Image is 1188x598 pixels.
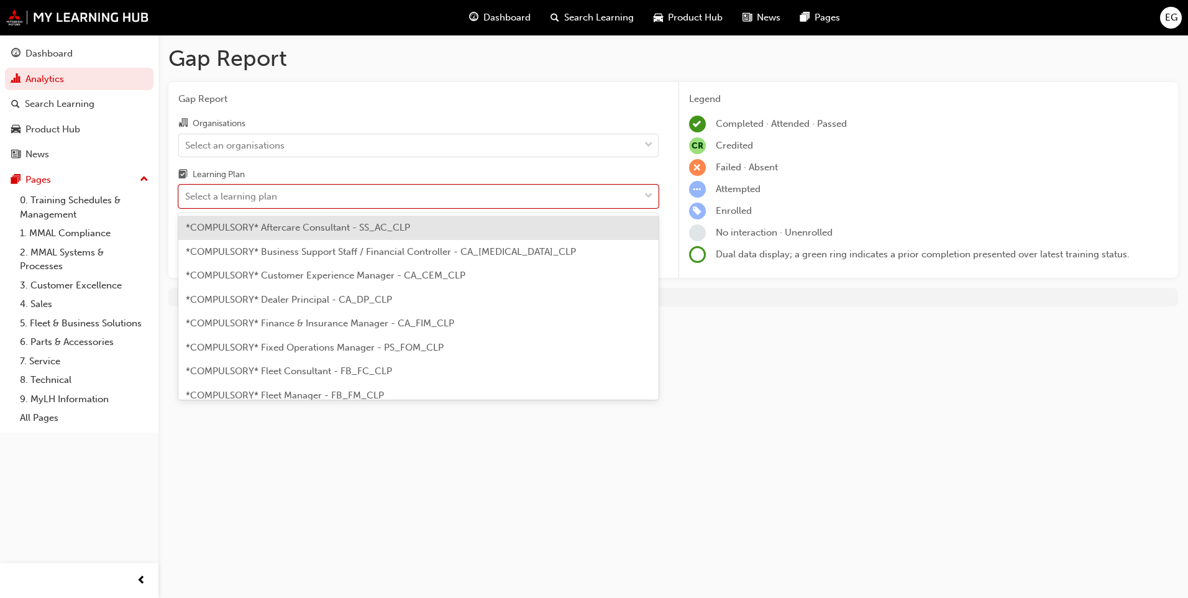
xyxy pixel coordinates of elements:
span: *COMPULSORY* Finance & Insurance Manager - CA_FIM_CLP [186,318,454,329]
a: 1. MMAL Compliance [15,224,153,243]
a: All Pages [15,408,153,428]
span: *COMPULSORY* Fleet Consultant - FB_FC_CLP [186,366,392,377]
span: down-icon [644,137,653,154]
span: prev-icon [137,573,146,589]
span: learningRecordVerb_COMPLETE-icon [689,116,706,132]
a: 4. Sales [15,295,153,314]
span: Credited [716,140,753,151]
a: Search Learning [5,93,153,116]
button: EG [1160,7,1182,29]
span: pages-icon [11,175,21,186]
span: chart-icon [11,74,21,85]
span: learningRecordVerb_NONE-icon [689,224,706,241]
button: DashboardAnalyticsSearch LearningProduct HubNews [5,40,153,168]
span: Product Hub [668,11,723,25]
span: search-icon [551,10,559,25]
span: pages-icon [800,10,810,25]
span: organisation-icon [178,118,188,129]
span: EG [1165,11,1177,25]
a: car-iconProduct Hub [644,5,733,30]
a: 3. Customer Excellence [15,276,153,295]
div: Search Learning [25,97,94,111]
button: Pages [5,168,153,191]
span: Completed · Attended · Passed [716,118,847,129]
span: Search Learning [564,11,634,25]
span: guage-icon [469,10,478,25]
span: car-icon [11,124,21,136]
span: *COMPULSORY* Dealer Principal - CA_DP_CLP [186,294,392,305]
a: 2. MMAL Systems & Processes [15,243,153,276]
a: News [5,143,153,166]
div: Learning Plan [193,168,245,181]
a: news-iconNews [733,5,790,30]
a: pages-iconPages [790,5,850,30]
div: Select an organisations [185,138,285,152]
a: 8. Technical [15,370,153,390]
a: 7. Service [15,352,153,371]
span: *COMPULSORY* Aftercare Consultant - SS_AC_CLP [186,222,410,233]
a: Product Hub [5,118,153,141]
span: Dashboard [483,11,531,25]
span: learningRecordVerb_ATTEMPT-icon [689,181,706,198]
div: Dashboard [25,47,73,61]
div: Select a learning plan [185,190,277,204]
span: learningRecordVerb_ENROLL-icon [689,203,706,219]
span: Attempted [716,183,761,195]
a: 9. MyLH Information [15,390,153,409]
span: null-icon [689,137,706,154]
span: Enrolled [716,205,752,216]
a: 6. Parts & Accessories [15,333,153,352]
span: car-icon [654,10,663,25]
a: 5. Fleet & Business Solutions [15,314,153,333]
span: Failed · Absent [716,162,778,173]
div: Pages [25,173,51,187]
div: Organisations [193,117,245,130]
span: *COMPULSORY* Business Support Staff / Financial Controller - CA_[MEDICAL_DATA]_CLP [186,246,576,257]
span: learningplan-icon [178,170,188,181]
a: search-iconSearch Learning [541,5,644,30]
span: *COMPULSORY* Fleet Manager - FB_FM_CLP [186,390,384,401]
span: No interaction · Unenrolled [716,227,833,238]
a: Dashboard [5,42,153,65]
span: Dual data display; a green ring indicates a prior completion presented over latest training status. [716,249,1130,260]
span: Gap Report [178,92,659,106]
span: up-icon [140,172,148,188]
div: Legend [689,92,1169,106]
div: News [25,147,49,162]
span: guage-icon [11,48,21,60]
img: mmal [6,9,149,25]
span: news-icon [11,149,21,160]
a: guage-iconDashboard [459,5,541,30]
span: *COMPULSORY* Customer Experience Manager - CA_CEM_CLP [186,270,465,281]
span: News [757,11,780,25]
span: *COMPULSORY* Fixed Operations Manager - PS_FOM_CLP [186,342,444,353]
span: learningRecordVerb_FAIL-icon [689,159,706,176]
span: Pages [815,11,840,25]
span: down-icon [644,188,653,205]
span: news-icon [742,10,752,25]
h1: Gap Report [168,45,1178,72]
a: Analytics [5,68,153,91]
span: search-icon [11,99,20,110]
a: 0. Training Schedules & Management [15,191,153,224]
div: Product Hub [25,122,80,137]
